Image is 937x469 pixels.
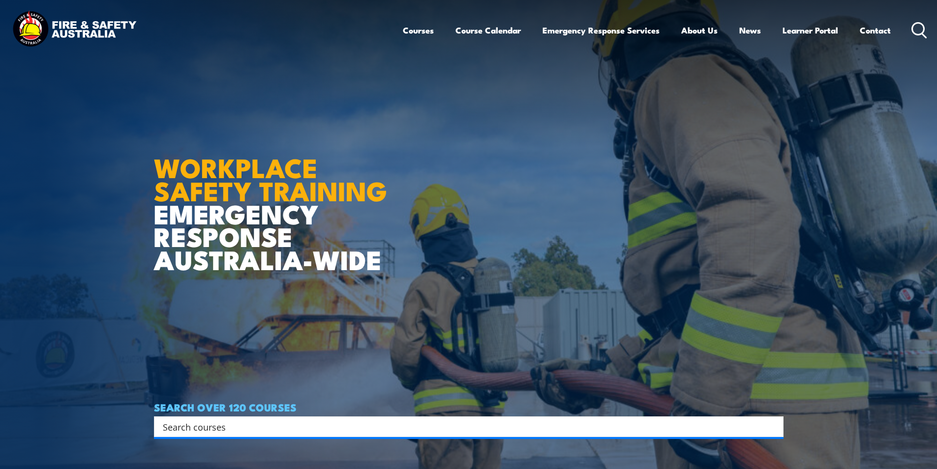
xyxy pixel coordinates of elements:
[154,146,387,210] strong: WORKPLACE SAFETY TRAINING
[739,17,761,43] a: News
[455,17,521,43] a: Course Calendar
[403,17,434,43] a: Courses
[783,17,838,43] a: Learner Portal
[163,419,762,434] input: Search input
[766,420,780,434] button: Search magnifier button
[860,17,891,43] a: Contact
[681,17,718,43] a: About Us
[154,402,784,412] h4: SEARCH OVER 120 COURSES
[154,131,394,271] h1: EMERGENCY RESPONSE AUSTRALIA-WIDE
[543,17,660,43] a: Emergency Response Services
[165,420,764,434] form: Search form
